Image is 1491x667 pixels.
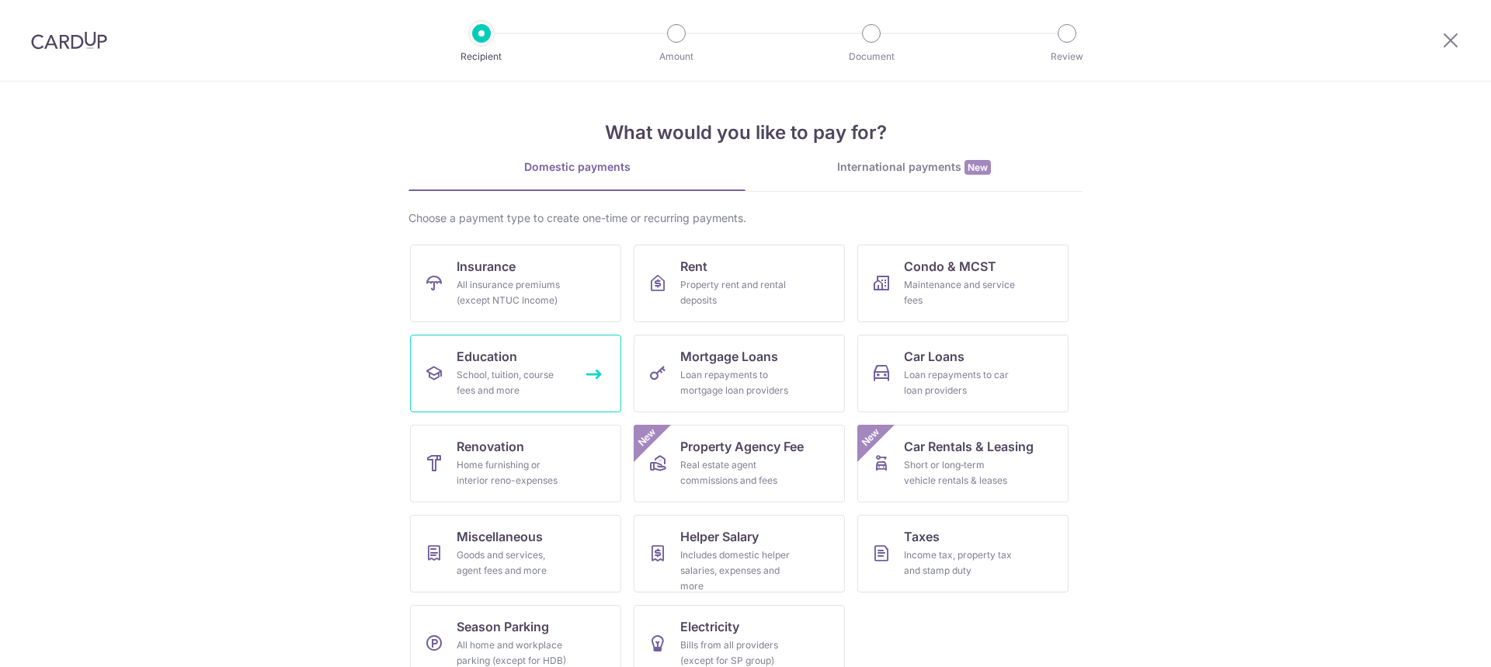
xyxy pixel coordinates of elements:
[457,547,568,578] div: Goods and services, agent fees and more
[680,527,759,546] span: Helper Salary
[680,547,792,594] div: Includes domestic helper salaries, expenses and more
[904,527,940,546] span: Taxes
[410,425,621,502] a: RenovationHome furnishing or interior reno-expenses
[410,245,621,322] a: InsuranceAll insurance premiums (except NTUC Income)
[680,457,792,488] div: Real estate agent commissions and fees
[745,159,1083,175] div: International payments
[457,527,543,546] span: Miscellaneous
[457,437,524,456] span: Renovation
[1010,49,1124,64] p: Review
[857,515,1069,592] a: TaxesIncome tax, property tax and stamp duty
[904,437,1034,456] span: Car Rentals & Leasing
[904,257,996,276] span: Condo & MCST
[634,425,660,450] span: New
[457,347,517,366] span: Education
[857,245,1069,322] a: Condo & MCSTMaintenance and service fees
[680,277,792,308] div: Property rent and rental deposits
[680,437,804,456] span: Property Agency Fee
[410,335,621,412] a: EducationSchool, tuition, course fees and more
[457,277,568,308] div: All insurance premiums (except NTUC Income)
[31,31,107,50] img: CardUp
[634,425,845,502] a: Property Agency FeeReal estate agent commissions and feesNew
[408,159,745,175] div: Domestic payments
[457,367,568,398] div: School, tuition, course fees and more
[857,425,1069,502] a: Car Rentals & LeasingShort or long‑term vehicle rentals & leasesNew
[680,617,739,636] span: Electricity
[904,277,1016,308] div: Maintenance and service fees
[814,49,929,64] p: Document
[424,49,539,64] p: Recipient
[457,457,568,488] div: Home furnishing or interior reno-expenses
[680,257,707,276] span: Rent
[634,335,845,412] a: Mortgage LoansLoan repayments to mortgage loan providers
[857,335,1069,412] a: Car LoansLoan repayments to car loan providers
[904,547,1016,578] div: Income tax, property tax and stamp duty
[634,245,845,322] a: RentProperty rent and rental deposits
[904,347,964,366] span: Car Loans
[964,160,991,175] span: New
[619,49,734,64] p: Amount
[680,347,778,366] span: Mortgage Loans
[410,515,621,592] a: MiscellaneousGoods and services, agent fees and more
[457,257,516,276] span: Insurance
[904,367,1016,398] div: Loan repayments to car loan providers
[408,119,1083,147] h4: What would you like to pay for?
[858,425,884,450] span: New
[408,210,1083,226] div: Choose a payment type to create one-time or recurring payments.
[680,367,792,398] div: Loan repayments to mortgage loan providers
[904,457,1016,488] div: Short or long‑term vehicle rentals & leases
[634,515,845,592] a: Helper SalaryIncludes domestic helper salaries, expenses and more
[457,617,549,636] span: Season Parking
